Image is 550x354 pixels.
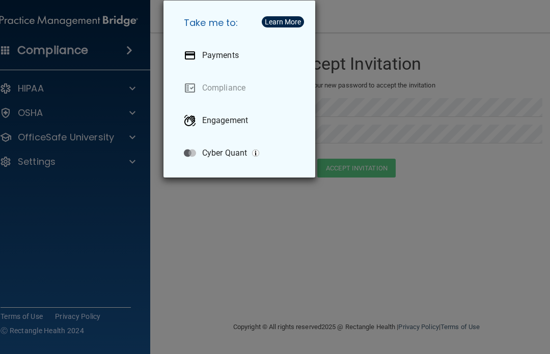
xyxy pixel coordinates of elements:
button: Learn More [262,16,304,27]
iframe: Drift Widget Chat Controller [374,282,538,322]
a: Compliance [176,74,307,102]
h5: Take me to: [176,9,307,37]
a: Engagement [176,106,307,135]
a: Cyber Quant [176,139,307,167]
p: Cyber Quant [202,148,247,158]
p: Payments [202,50,239,61]
a: Payments [176,41,307,70]
div: Learn More [265,18,301,25]
p: Engagement [202,115,248,126]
